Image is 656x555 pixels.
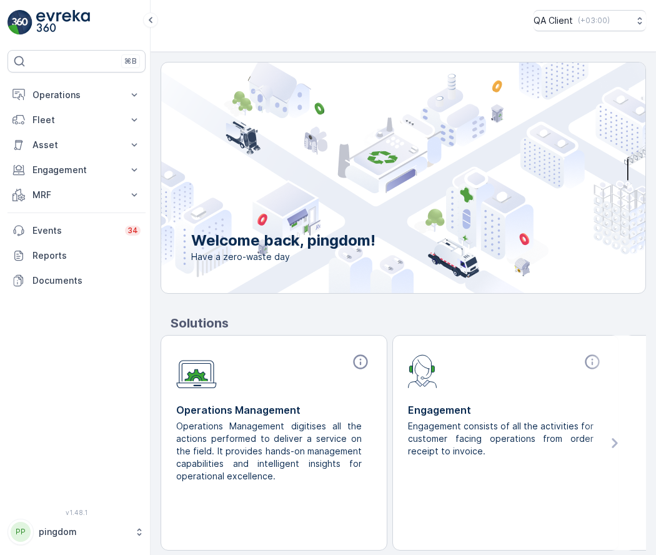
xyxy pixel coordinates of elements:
[32,249,141,262] p: Reports
[32,89,121,101] p: Operations
[7,182,146,207] button: MRF
[408,420,594,457] p: Engagement consists of all the activities for customer facing operations from order receipt to in...
[7,132,146,157] button: Asset
[7,509,146,516] span: v 1.48.1
[32,164,121,176] p: Engagement
[32,274,141,287] p: Documents
[105,62,645,293] img: city illustration
[36,10,90,35] img: logo_light-DOdMpM7g.png
[39,526,128,538] p: pingdom
[124,56,137,66] p: ⌘B
[7,157,146,182] button: Engagement
[127,226,138,236] p: 34
[176,353,217,389] img: module-icon
[7,10,32,35] img: logo
[32,189,121,201] p: MRF
[7,268,146,293] a: Documents
[534,14,573,27] p: QA Client
[7,107,146,132] button: Fleet
[32,114,121,126] p: Fleet
[7,82,146,107] button: Operations
[32,224,117,237] p: Events
[408,402,604,417] p: Engagement
[191,231,375,251] p: Welcome back, pingdom!
[176,402,372,417] p: Operations Management
[32,139,121,151] p: Asset
[408,353,437,388] img: module-icon
[534,10,646,31] button: QA Client(+03:00)
[7,519,146,545] button: PPpingdom
[578,16,610,26] p: ( +03:00 )
[11,522,31,542] div: PP
[7,243,146,268] a: Reports
[191,251,375,263] span: Have a zero-waste day
[7,218,146,243] a: Events34
[176,420,362,482] p: Operations Management digitises all the actions performed to deliver a service on the field. It p...
[171,314,646,332] p: Solutions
